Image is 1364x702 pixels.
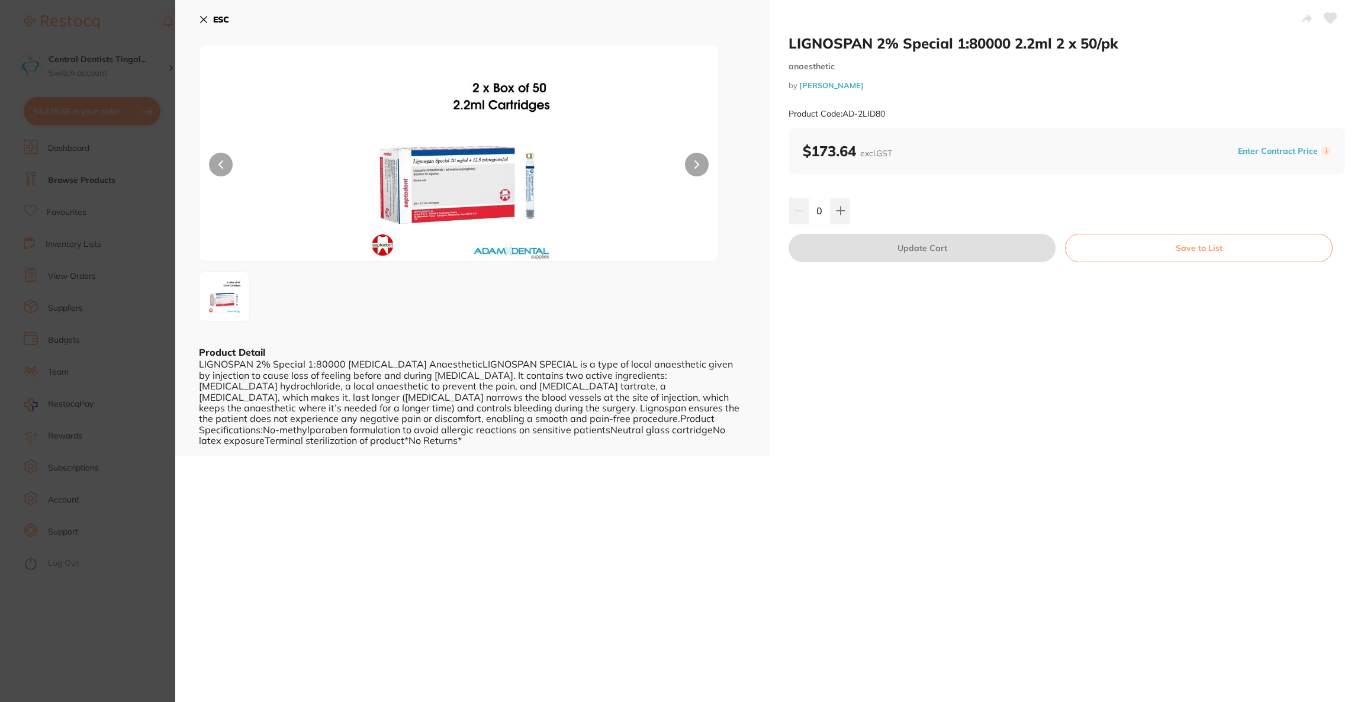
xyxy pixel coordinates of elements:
b: Product Detail [199,346,265,358]
b: $173.64 [803,142,892,160]
label: i [1321,146,1331,156]
button: ESC [199,9,229,30]
a: [PERSON_NAME] [799,80,864,90]
b: ESC [213,14,229,25]
img: SUQ4MC5qcGc [203,275,246,318]
span: excl. GST [860,148,892,159]
img: SUQ4MC5qcGc [303,74,614,261]
button: Save to List [1065,234,1333,262]
small: anaesthetic [789,62,1345,72]
button: Update Cart [789,234,1056,262]
small: Product Code: AD-2LID80 [789,109,885,119]
button: Enter Contract Price [1234,146,1321,157]
h2: LIGNOSPAN 2% Special 1:80000 2.2ml 2 x 50/pk [789,34,1345,52]
small: by [789,81,1345,90]
div: LIGNOSPAN 2% Special 1:80000 [MEDICAL_DATA] AnaestheticLIGNOSPAN SPECIAL is a type of local anaes... [199,359,746,446]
